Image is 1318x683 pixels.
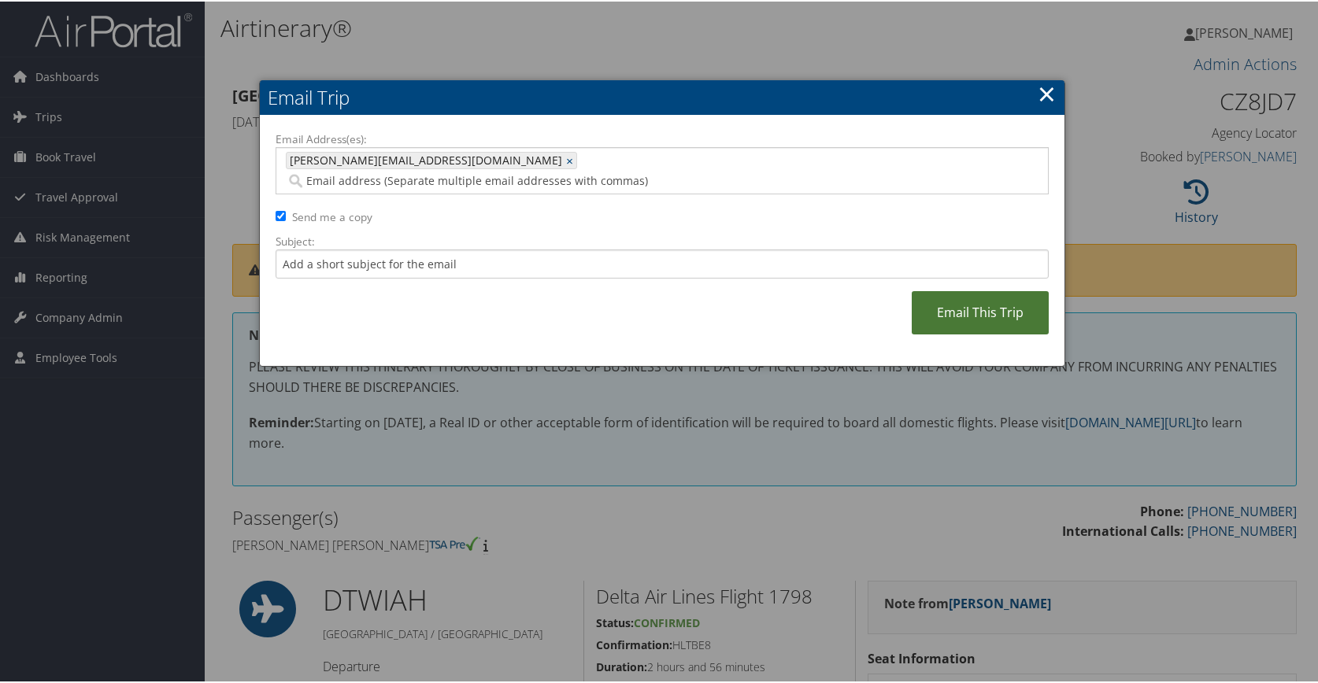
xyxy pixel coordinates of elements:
[566,151,576,167] a: ×
[1038,76,1056,108] a: ×
[292,208,372,223] label: Send me a copy
[276,130,1049,146] label: Email Address(es):
[276,232,1049,248] label: Subject:
[276,248,1049,277] input: Add a short subject for the email
[286,172,839,187] input: Email address (Separate multiple email addresses with commas)
[260,79,1064,113] h2: Email Trip
[287,151,562,167] span: [PERSON_NAME][EMAIL_ADDRESS][DOMAIN_NAME]
[912,290,1049,333] a: Email This Trip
